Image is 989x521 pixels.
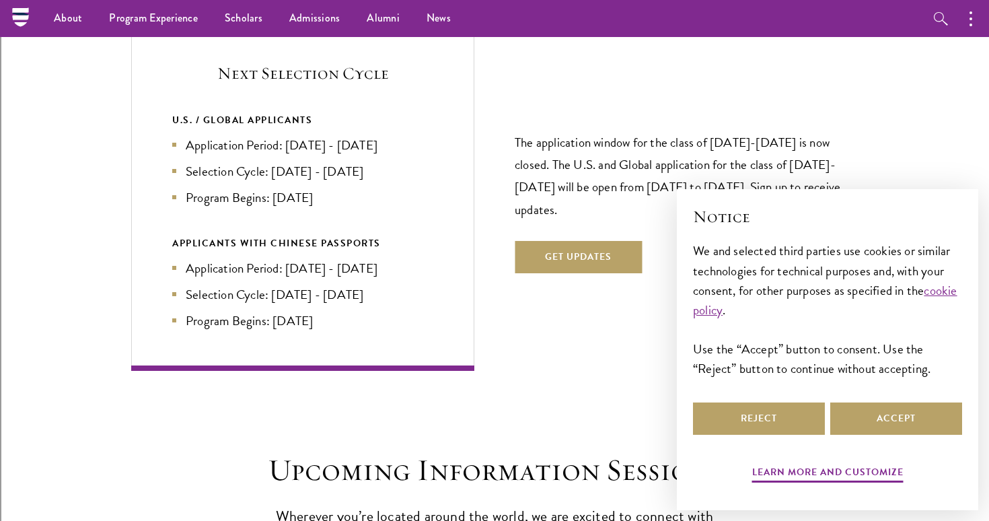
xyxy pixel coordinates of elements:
div: Options [5,80,984,92]
div: We and selected third parties use cookies or similar technologies for technical purposes and, wit... [693,241,962,378]
div: Sort New > Old [5,44,984,56]
button: Accept [830,403,962,435]
div: Sign out [5,92,984,104]
h2: Notice [693,205,962,228]
div: Home [5,5,281,18]
button: Learn more and customize [752,464,904,485]
button: Reject [693,403,825,435]
a: cookie policy [693,281,957,320]
div: Move To ... [5,56,984,68]
input: Search outlines [5,18,124,32]
div: Delete [5,68,984,80]
div: Sort A > Z [5,32,984,44]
